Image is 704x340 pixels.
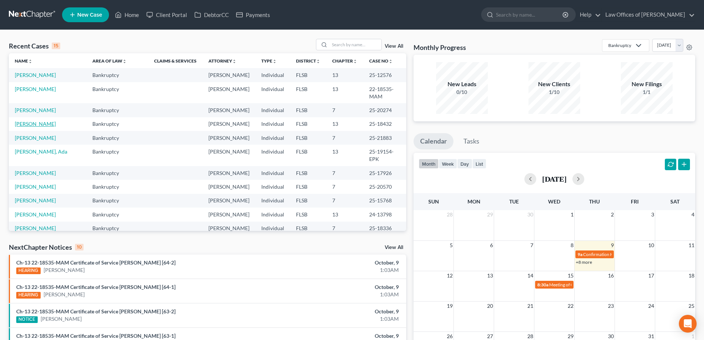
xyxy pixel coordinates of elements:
a: Client Portal [143,8,191,21]
td: 7 [326,131,363,145]
td: Individual [255,208,290,221]
td: FLSB [290,222,326,235]
td: Individual [255,180,290,193]
span: 19 [446,302,453,310]
span: Mon [467,198,480,205]
div: 1:03AM [276,315,399,323]
i: unfold_more [232,59,237,64]
div: New Filings [621,80,673,88]
span: 14 [527,271,534,280]
td: Bankruptcy [86,194,148,208]
a: Payments [232,8,274,21]
button: week [439,159,457,169]
a: Home [111,8,143,21]
button: list [472,159,486,169]
span: 30 [527,210,534,219]
a: Attorneyunfold_more [208,58,237,64]
td: [PERSON_NAME] [203,117,255,131]
span: Sat [670,198,680,205]
td: 25-18336 [363,222,406,235]
a: Chapterunfold_more [332,58,357,64]
td: 25-19154-EPK [363,145,406,166]
td: Bankruptcy [86,117,148,131]
div: 1:03AM [276,266,399,274]
td: Individual [255,68,290,82]
td: 25-15768 [363,194,406,208]
td: [PERSON_NAME] [203,180,255,193]
td: [PERSON_NAME] [203,68,255,82]
div: 1/10 [528,88,580,96]
div: Recent Cases [9,41,60,50]
a: Tasks [457,133,486,149]
a: Nameunfold_more [15,58,33,64]
div: 0/10 [436,88,488,96]
span: Fri [631,198,639,205]
td: 13 [326,208,363,221]
span: 25 [688,302,695,310]
span: Confirmation Hearing for [PERSON_NAME] [583,252,668,257]
td: FLSB [290,82,326,103]
a: [PERSON_NAME] [15,184,56,190]
td: Individual [255,194,290,208]
span: 18 [688,271,695,280]
td: [PERSON_NAME] [203,131,255,145]
span: 2 [610,210,615,219]
span: Sun [428,198,439,205]
span: 5 [449,241,453,250]
a: [PERSON_NAME] [44,291,85,298]
a: Ch-13 22-18535-MAM Certificate of Service [PERSON_NAME] [64-1] [16,284,176,290]
button: month [419,159,439,169]
span: Tue [509,198,519,205]
div: NextChapter Notices [9,243,84,252]
span: 11 [688,241,695,250]
td: 13 [326,68,363,82]
a: [PERSON_NAME] [15,121,56,127]
h3: Monthly Progress [414,43,466,52]
td: Individual [255,145,290,166]
div: 15 [52,43,60,49]
a: Ch-13 22-18535-MAM Certificate of Service [PERSON_NAME] [64-2] [16,259,176,266]
td: 7 [326,103,363,117]
h2: [DATE] [542,175,567,183]
span: 28 [446,210,453,219]
td: 7 [326,222,363,235]
a: [PERSON_NAME] [15,135,56,141]
div: 1/1 [621,88,673,96]
a: DebtorCC [191,8,232,21]
td: 25-20274 [363,103,406,117]
td: Individual [255,222,290,235]
a: [PERSON_NAME] [15,86,56,92]
td: 13 [326,117,363,131]
span: 9a [578,252,582,257]
button: day [457,159,472,169]
td: FLSB [290,68,326,82]
td: Bankruptcy [86,145,148,166]
a: [PERSON_NAME] [15,72,56,78]
div: 1:03AM [276,291,399,298]
td: [PERSON_NAME] [203,145,255,166]
td: [PERSON_NAME] [203,208,255,221]
span: 16 [607,271,615,280]
td: 7 [326,166,363,180]
a: +8 more [576,259,592,265]
td: Bankruptcy [86,131,148,145]
td: Individual [255,166,290,180]
a: Ch-13 22-18535-MAM Certificate of Service [PERSON_NAME] [63-1] [16,333,176,339]
div: October, 9 [276,283,399,291]
a: Ch-13 22-18535-MAM Certificate of Service [PERSON_NAME] [63-2] [16,308,176,314]
a: Area of Lawunfold_more [92,58,127,64]
div: NOTICE [16,316,38,323]
span: Thu [589,198,600,205]
a: [PERSON_NAME] [15,225,56,231]
div: Bankruptcy [608,42,631,48]
td: Individual [255,117,290,131]
span: 12 [446,271,453,280]
div: October, 9 [276,308,399,315]
a: Help [576,8,601,21]
i: unfold_more [316,59,320,64]
span: 22 [567,302,574,310]
i: unfold_more [28,59,33,64]
td: FLSB [290,117,326,131]
td: 25-12576 [363,68,406,82]
span: New Case [77,12,102,18]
